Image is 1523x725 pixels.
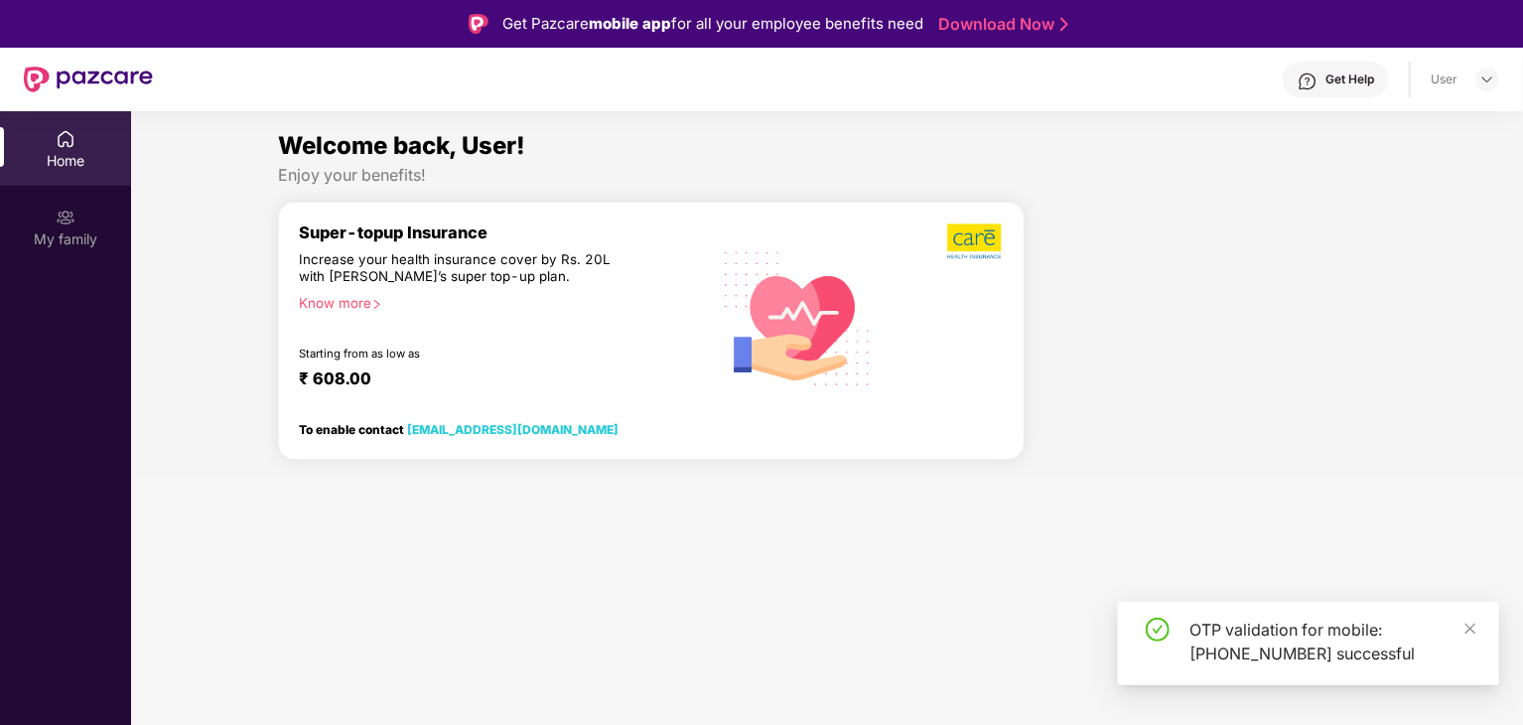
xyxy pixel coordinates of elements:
[56,208,75,227] img: svg+xml;base64,PHN2ZyB3aWR0aD0iMjAiIGhlaWdodD0iMjAiIHZpZXdCb3g9IjAgMCAyMCAyMCIgZmlsbD0ibm9uZSIgeG...
[938,14,1062,35] a: Download Now
[710,227,887,407] img: svg+xml;base64,PHN2ZyB4bWxucz0iaHR0cDovL3d3dy53My5vcmcvMjAwMC9zdmciIHhtbG5zOnhsaW5rPSJodHRwOi8vd3...
[1479,72,1495,87] img: svg+xml;base64,PHN2ZyBpZD0iRHJvcGRvd24tMzJ4MzIiIHhtbG5zPSJodHRwOi8vd3d3LnczLm9yZy8yMDAwL3N2ZyIgd2...
[1431,72,1457,87] div: User
[299,222,710,242] div: Super-topup Insurance
[589,14,671,33] strong: mobile app
[1325,72,1374,87] div: Get Help
[1060,14,1068,35] img: Stroke
[947,222,1004,260] img: b5dec4f62d2307b9de63beb79f102df3.png
[56,129,75,149] img: svg+xml;base64,PHN2ZyBpZD0iSG9tZSIgeG1sbnM9Imh0dHA6Ly93d3cudzMub3JnLzIwMDAvc3ZnIiB3aWR0aD0iMjAiIG...
[1298,72,1317,91] img: svg+xml;base64,PHN2ZyBpZD0iSGVscC0zMngzMiIgeG1sbnM9Imh0dHA6Ly93d3cudzMub3JnLzIwMDAvc3ZnIiB3aWR0aD...
[1463,622,1477,636] span: close
[299,422,619,436] div: To enable contact
[299,251,624,287] div: Increase your health insurance cover by Rs. 20L with [PERSON_NAME]’s super top-up plan.
[299,347,625,361] div: Starting from as low as
[1189,618,1475,665] div: OTP validation for mobile: [PHONE_NUMBER] successful
[299,368,690,392] div: ₹ 608.00
[278,131,525,160] span: Welcome back, User!
[407,422,619,437] a: [EMAIL_ADDRESS][DOMAIN_NAME]
[299,295,698,309] div: Know more
[1146,618,1170,642] span: check-circle
[371,299,382,310] span: right
[502,12,923,36] div: Get Pazcare for all your employee benefits need
[469,14,488,34] img: Logo
[24,67,153,92] img: New Pazcare Logo
[278,165,1377,186] div: Enjoy your benefits!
